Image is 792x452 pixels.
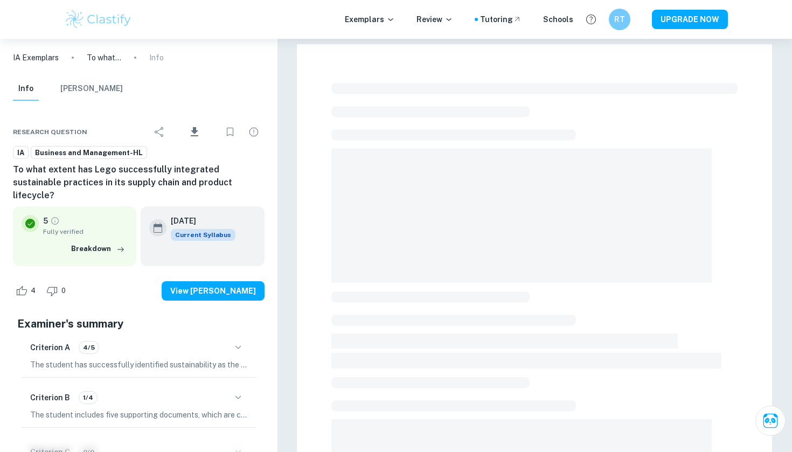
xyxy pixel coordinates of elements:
a: IA Exemplars [13,52,59,64]
p: The student includes five supporting documents, which are contemporary and published within a max... [30,409,247,421]
p: 5 [43,215,48,227]
button: Breakdown [68,241,128,257]
h6: [DATE] [171,215,227,227]
a: Grade fully verified [50,216,60,226]
span: 0 [55,286,72,296]
span: IA [13,148,28,158]
span: Research question [13,127,87,137]
button: View [PERSON_NAME] [162,281,265,301]
button: [PERSON_NAME] [60,77,123,101]
span: 4/5 [79,343,99,352]
span: 4 [25,286,41,296]
h6: Criterion A [30,342,70,353]
p: Info [149,52,164,64]
span: Fully verified [43,227,128,237]
span: 1/4 [79,393,97,402]
div: Bookmark [219,121,241,143]
span: Current Syllabus [171,229,235,241]
div: Report issue [243,121,265,143]
span: Business and Management-HL [31,148,147,158]
div: Download [172,118,217,146]
h6: Criterion B [30,392,70,404]
div: Share [149,121,170,143]
button: Help and Feedback [582,10,600,29]
p: To what extent has Lego successfully integrated sustainable practices in its supply chain and pro... [87,52,121,64]
a: Schools [543,13,573,25]
p: The student has successfully identified sustainability as the key concept in the Internal Assessm... [30,359,247,371]
a: Business and Management-HL [31,146,147,159]
div: Dislike [44,282,72,300]
button: Ask Clai [755,406,786,436]
img: Clastify logo [64,9,133,30]
div: This exemplar is based on the current syllabus. Feel free to refer to it for inspiration/ideas wh... [171,229,235,241]
button: UPGRADE NOW [652,10,728,29]
a: Tutoring [480,13,522,25]
p: Review [416,13,453,25]
button: RT [609,9,630,30]
a: IA [13,146,29,159]
div: Like [13,282,41,300]
h6: RT [614,13,626,25]
h6: To what extent has Lego successfully integrated sustainable practices in its supply chain and pro... [13,163,265,202]
h5: Examiner's summary [17,316,260,332]
p: Exemplars [345,13,395,25]
button: Info [13,77,39,101]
